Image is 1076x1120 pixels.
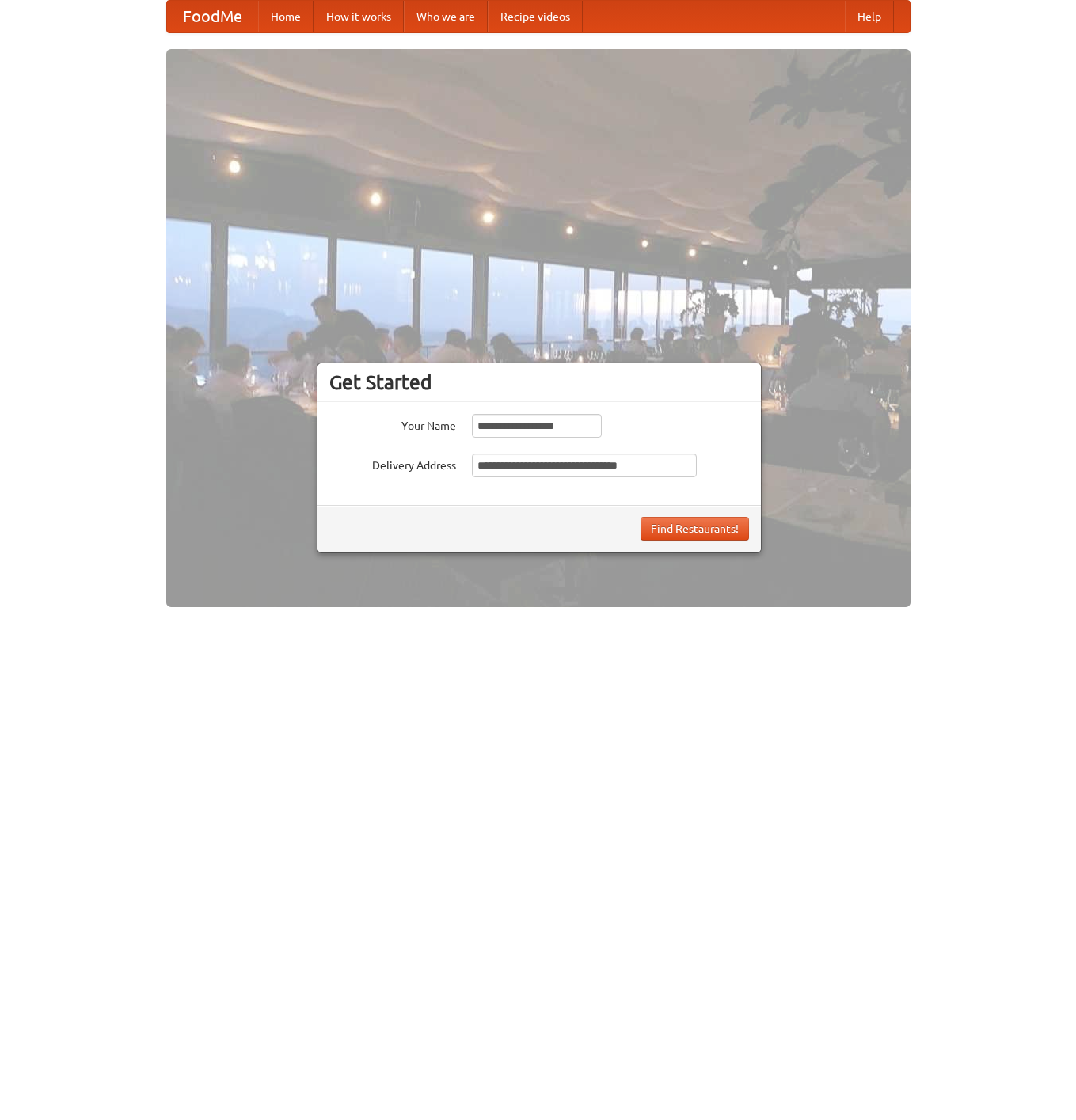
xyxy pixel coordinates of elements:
label: Your Name [329,414,456,434]
label: Delivery Address [329,454,456,473]
a: Recipe videos [488,1,583,32]
button: Find Restaurants! [641,517,749,541]
a: Home [258,1,314,32]
h3: Get Started [329,370,749,394]
a: How it works [314,1,404,32]
a: Help [845,1,894,32]
a: Who we are [404,1,488,32]
a: FoodMe [167,1,258,32]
